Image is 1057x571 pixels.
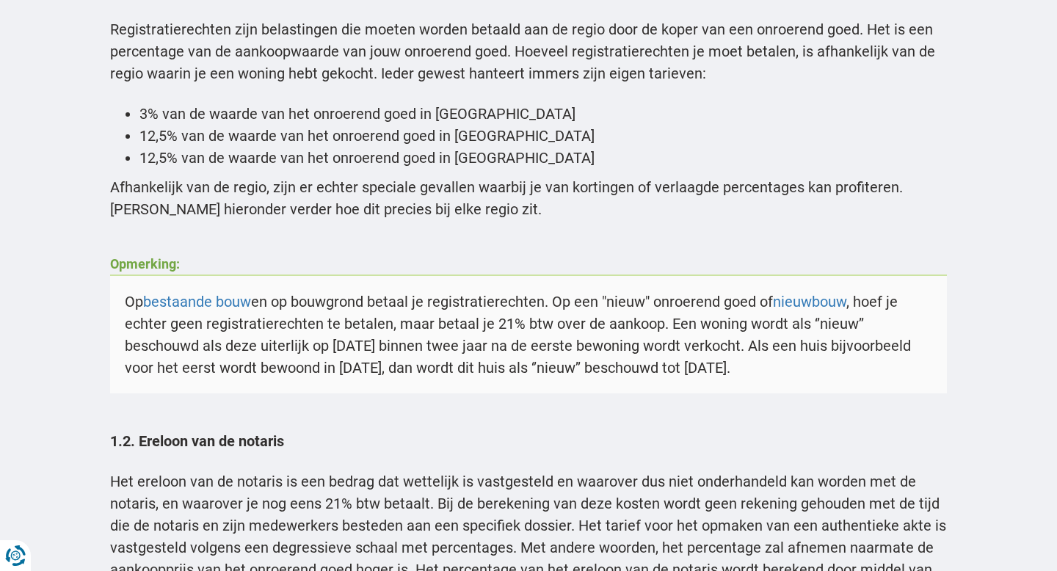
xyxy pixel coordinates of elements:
li: 12,5% van de waarde van het onroerend goed in [GEOGRAPHIC_DATA] [139,147,947,169]
p: Registratierechten zijn belastingen die moeten worden betaald aan de regio door de koper van een ... [110,18,947,84]
li: 12,5% van de waarde van het onroerend goed in [GEOGRAPHIC_DATA] [139,125,947,147]
li: 3% van de waarde van het onroerend goed in [GEOGRAPHIC_DATA] [139,103,947,125]
a: bestaande bouw [143,293,251,310]
b: 1.2. Ereloon van de notaris [110,432,284,450]
p: Op en op bouwgrond betaal je registratierechten. Op een "nieuw" onroerend goed of , hoef je echte... [110,276,947,393]
h4: Opmerking: [110,257,947,272]
a: nieuwbouw [773,293,846,310]
p: Afhankelijk van de regio, zijn er echter speciale gevallen waarbij je van kortingen of verlaagde ... [110,176,947,220]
